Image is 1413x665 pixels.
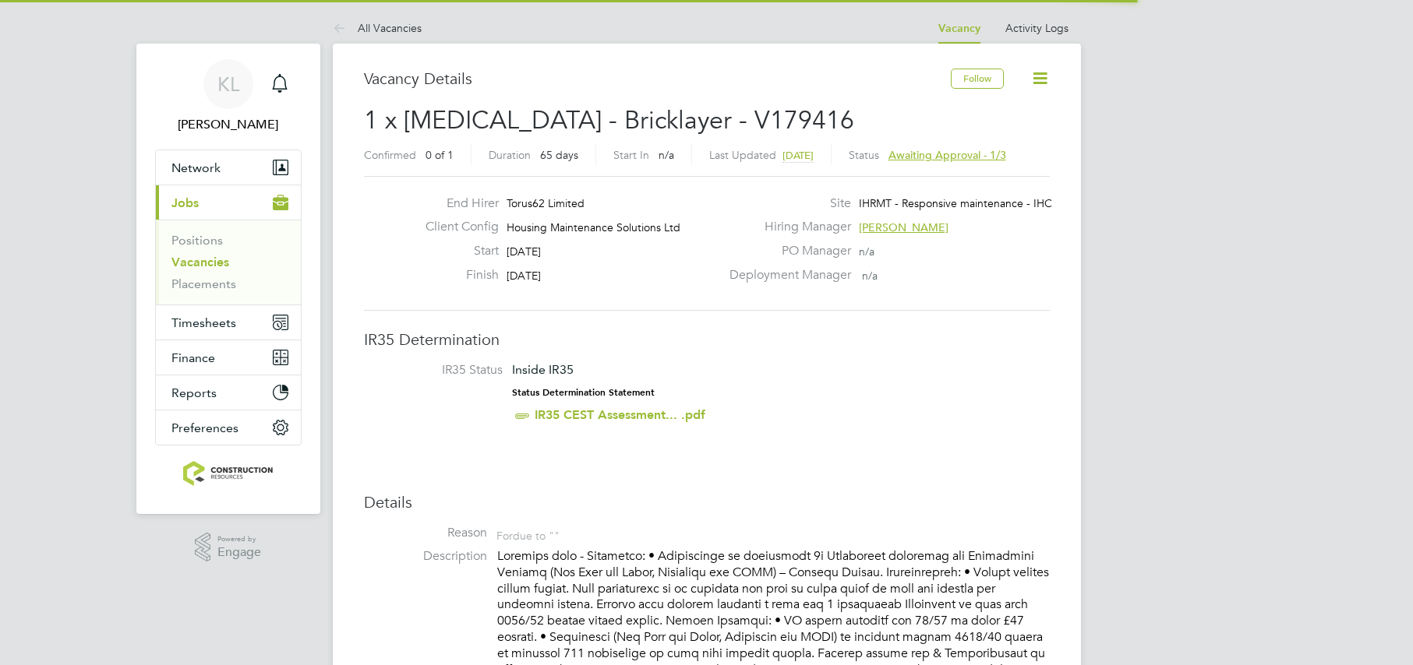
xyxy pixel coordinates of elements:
button: Finance [156,340,301,375]
span: Timesheets [171,315,236,330]
strong: Status Determination Statement [512,387,655,398]
div: Jobs [156,220,301,304]
span: 1 x [MEDICAL_DATA] - Bricklayer - V179416 [364,105,854,135]
a: Vacancy [938,22,980,35]
span: Preferences [171,420,238,435]
span: [PERSON_NAME] [859,220,948,234]
label: Finish [413,267,499,283]
label: IR35 Status [380,362,503,378]
label: Duration [489,148,531,162]
span: Jobs [171,195,199,210]
span: IHRMT - Responsive maintenance - IHC [859,196,1052,210]
a: All Vacancies [333,21,422,35]
a: IR35 CEST Assessment... .pdf [535,407,705,422]
h3: Details [364,492,1050,512]
span: 0 of 1 [426,148,454,162]
a: KL[PERSON_NAME] [155,59,302,134]
label: Confirmed [364,148,416,162]
span: n/a [862,269,878,283]
a: Vacancies [171,255,229,269]
a: Go to home page [155,461,302,486]
span: Awaiting approval - 1/3 [888,148,1006,162]
h3: IR35 Determination [364,329,1050,350]
span: n/a [859,245,874,259]
label: Client Config [413,219,499,235]
label: Last Updated [709,148,776,162]
label: PO Manager [720,243,851,259]
span: 65 days [540,148,578,162]
label: Hiring Manager [720,219,851,235]
span: Finance [171,350,215,365]
label: Deployment Manager [720,267,851,283]
label: Start [413,243,499,259]
div: For due to "" [496,525,560,543]
span: [DATE] [507,269,541,283]
span: Torus62 Limited [507,196,585,210]
button: Jobs [156,185,301,220]
img: construction-resources-logo-retina.png [183,461,273,486]
a: Positions [171,233,223,248]
a: Placements [171,276,236,291]
a: Powered byEngage [195,533,261,562]
label: Start In [613,148,649,162]
span: Housing Maintenance Solutions Ltd [507,220,680,234]
button: Reports [156,375,301,410]
button: Follow [951,69,1004,89]
label: Description [364,548,487,565]
label: End Hirer [413,195,499,212]
label: Status [849,148,879,162]
span: Powered by [217,533,261,546]
span: Reports [171,385,217,400]
button: Network [156,150,301,185]
span: KL [217,74,239,94]
label: Site [720,195,851,212]
span: Network [171,160,221,175]
label: Reason [364,525,487,541]
a: Activity Logs [1005,21,1069,35]
h3: Vacancy Details [364,69,951,89]
nav: Main navigation [136,44,320,514]
span: [DATE] [507,245,541,259]
span: Kate Lomax [155,115,302,134]
button: Preferences [156,410,301,445]
span: n/a [659,148,674,162]
span: Inside IR35 [512,362,574,377]
span: [DATE] [782,149,814,162]
span: Engage [217,546,261,559]
button: Timesheets [156,305,301,340]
